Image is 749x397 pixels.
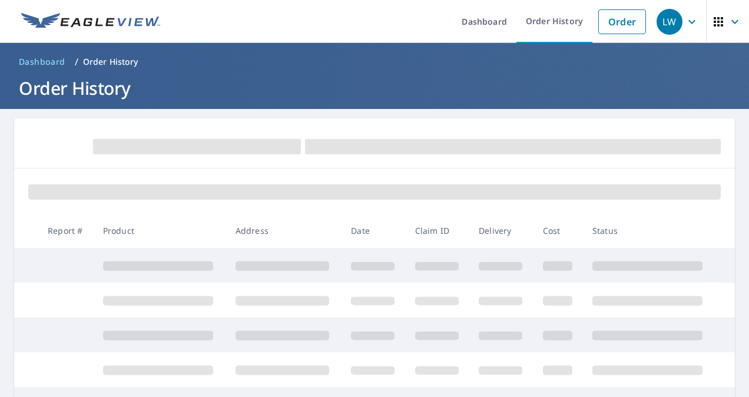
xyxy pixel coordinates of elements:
img: EV Logo [21,13,160,31]
h1: Order History [14,76,735,100]
li: / [75,55,78,69]
th: Product [94,213,226,248]
div: LW [657,9,682,35]
th: Status [583,213,715,248]
th: Cost [533,213,583,248]
a: Dashboard [14,52,70,71]
p: Order History [83,56,138,68]
th: Delivery [469,213,533,248]
span: Dashboard [19,56,65,68]
th: Date [342,213,405,248]
th: Claim ID [406,213,469,248]
th: Address [226,213,342,248]
th: Report # [38,213,94,248]
a: Order [598,9,646,34]
nav: breadcrumb [14,52,735,71]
